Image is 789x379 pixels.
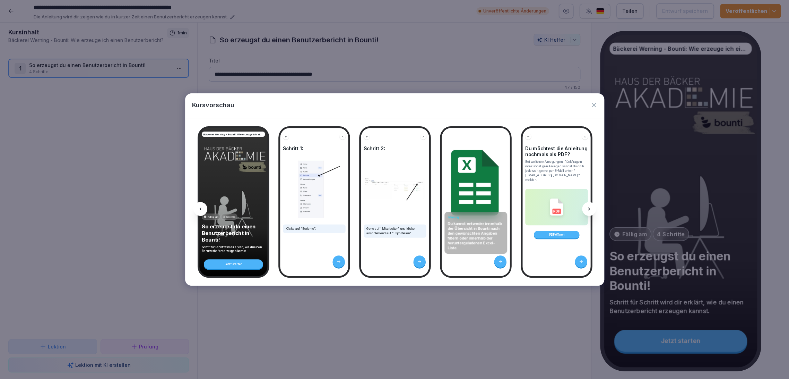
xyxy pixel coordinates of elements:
img: Bild und Text Vorschau [283,158,346,221]
img: pdf_icon.svg [550,199,563,216]
p: Fällig am [207,215,218,219]
div: Jetzt starten [204,259,263,269]
p: Klicke auf “Berichte”. [286,227,343,231]
p: So erzeugst du einen Benutzerbericht in Bounti! [202,223,265,243]
p: Du kannst entweder innerhalb der Übersicht in Bounti nach den gewünschten Angaben filtern oder in... [447,221,504,250]
p: Schritt für Schritt wird dir erklärt, wie du einen Benutzerbericht erzeugen kannst. [202,245,265,253]
h4: Du möchtest die Anleitung nochmals als PDF? [525,145,588,157]
img: Bild und Text Vorschau [364,158,426,221]
h4: Schritt 1: [283,145,346,151]
p: Gehe auf "Mitarbeiter" und klicke anschließend auf “Exportieren”. [366,227,424,236]
p: Bäckerei Werning - Bounti: Wie erzeuge ich einen Benutzerbericht? [203,133,263,136]
h4: Filterung [447,216,504,219]
p: 4 Schritte [223,215,235,219]
div: PDF öffnen [534,231,579,238]
h4: Schritt 2: [364,145,426,151]
p: Kursvorschau [192,100,234,110]
p: Bei weiteren Anregungen, Rückfragen oder sonstigen Anliegen kannst du dich jederzeit gerne per E-... [525,159,588,182]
